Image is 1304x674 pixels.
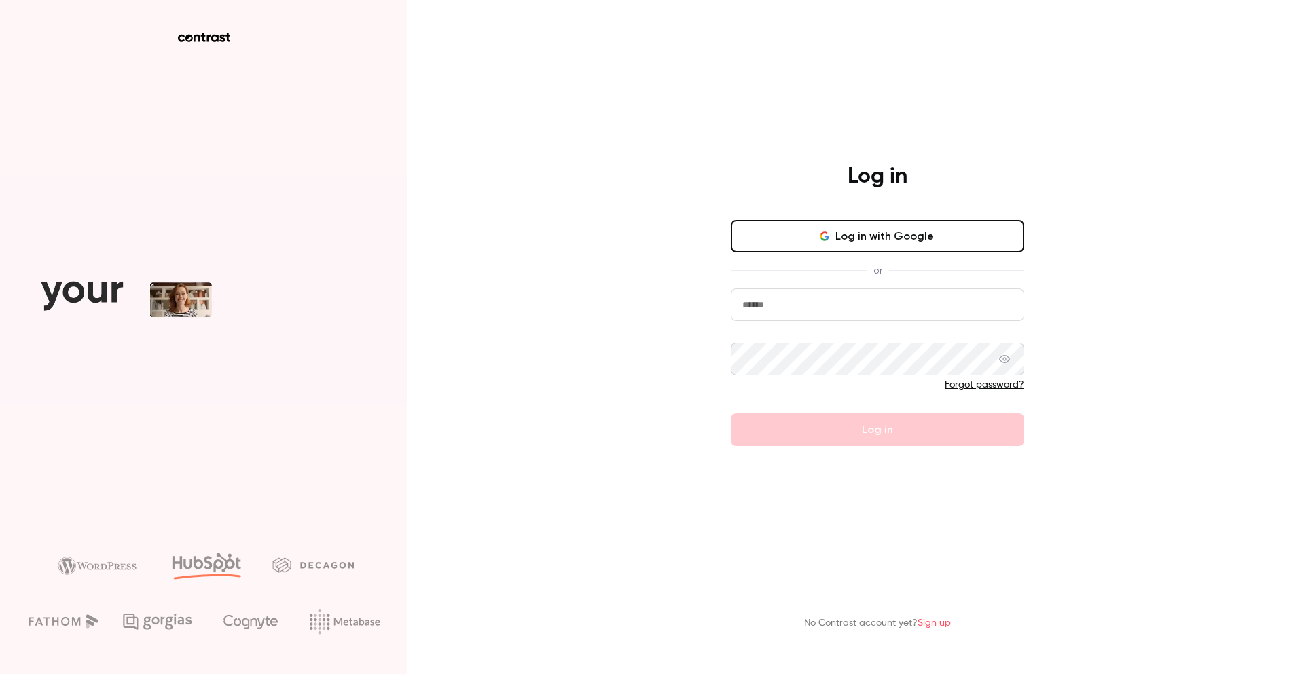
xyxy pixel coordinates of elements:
[848,163,907,190] h4: Log in
[918,618,951,628] a: Sign up
[945,380,1024,390] a: Forgot password?
[867,263,889,278] span: or
[272,557,354,572] img: decagon
[804,616,951,631] p: No Contrast account yet?
[731,220,1024,252] button: Log in with Google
